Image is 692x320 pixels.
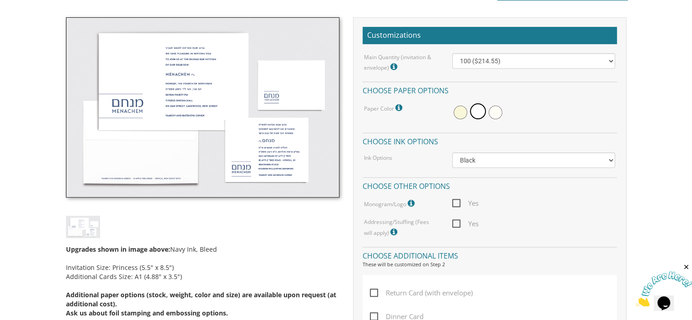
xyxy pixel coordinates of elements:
[370,287,473,299] span: Return Card (with envelope)
[66,238,339,318] div: Navy Ink, Bleed Invitation Size: Princess (5.5" x 8.5") Additional Cards Size: A1 (4.88" x 3.5")
[363,261,617,268] div: These will be customized on Step 2
[452,198,479,209] span: Yes
[452,218,479,229] span: Yes
[363,27,617,44] h2: Customizations
[364,102,404,114] label: Paper Color
[364,154,392,162] label: Ink Options
[364,198,417,209] label: Monogram/Logo
[364,53,439,73] label: Main Quantity (invitation & envelope)
[66,309,228,317] span: Ask us about foil stamping and embossing options.
[364,218,439,238] label: Addressing/Stuffing (Fees will apply)
[363,81,617,97] h4: Choose paper options
[66,17,339,198] img: bminv-thumb-23.jpg
[66,290,336,308] span: Additional paper options (stock, weight, color and size) are available upon request (at additiona...
[66,216,100,238] img: bminv-thumb-23.jpg
[636,263,692,306] iframe: chat widget
[363,132,617,148] h4: Choose ink options
[66,245,170,254] span: Upgrades shown in image above:
[363,247,617,263] h4: Choose additional items
[363,177,617,193] h4: Choose other options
